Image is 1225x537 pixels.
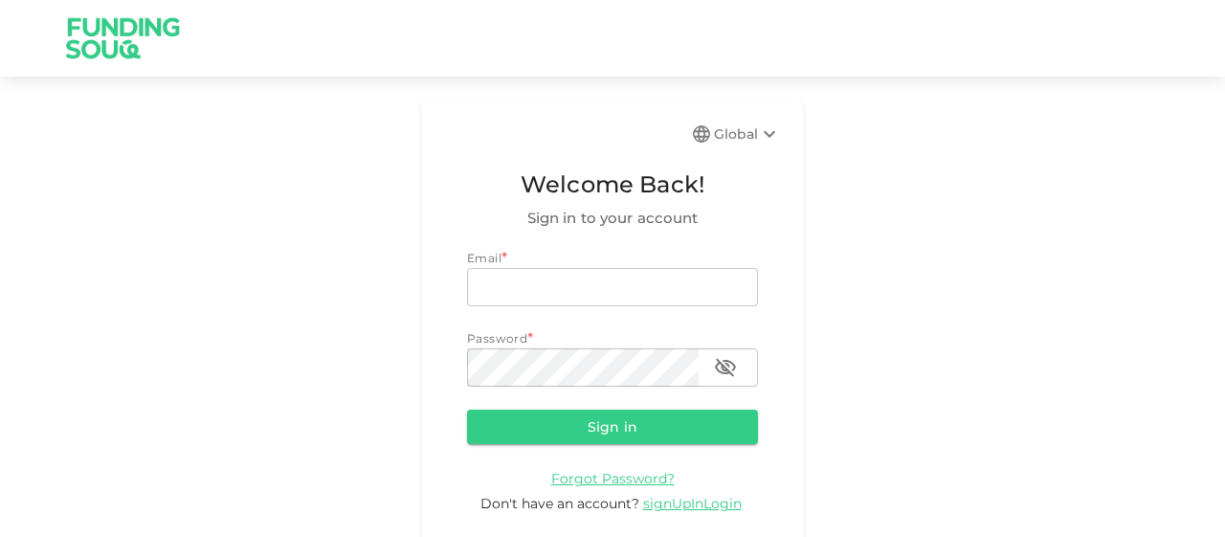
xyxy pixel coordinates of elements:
[467,268,758,306] input: email
[467,167,758,203] span: Welcome Back!
[467,410,758,444] button: Sign in
[467,331,527,346] span: Password
[467,251,501,265] span: Email
[714,123,781,145] div: Global
[467,207,758,230] span: Sign in to your account
[551,469,675,487] a: Forgot Password?
[467,348,699,387] input: password
[480,495,639,512] span: Don't have an account?
[551,470,675,487] span: Forgot Password?
[643,495,742,512] span: signUpInLogin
